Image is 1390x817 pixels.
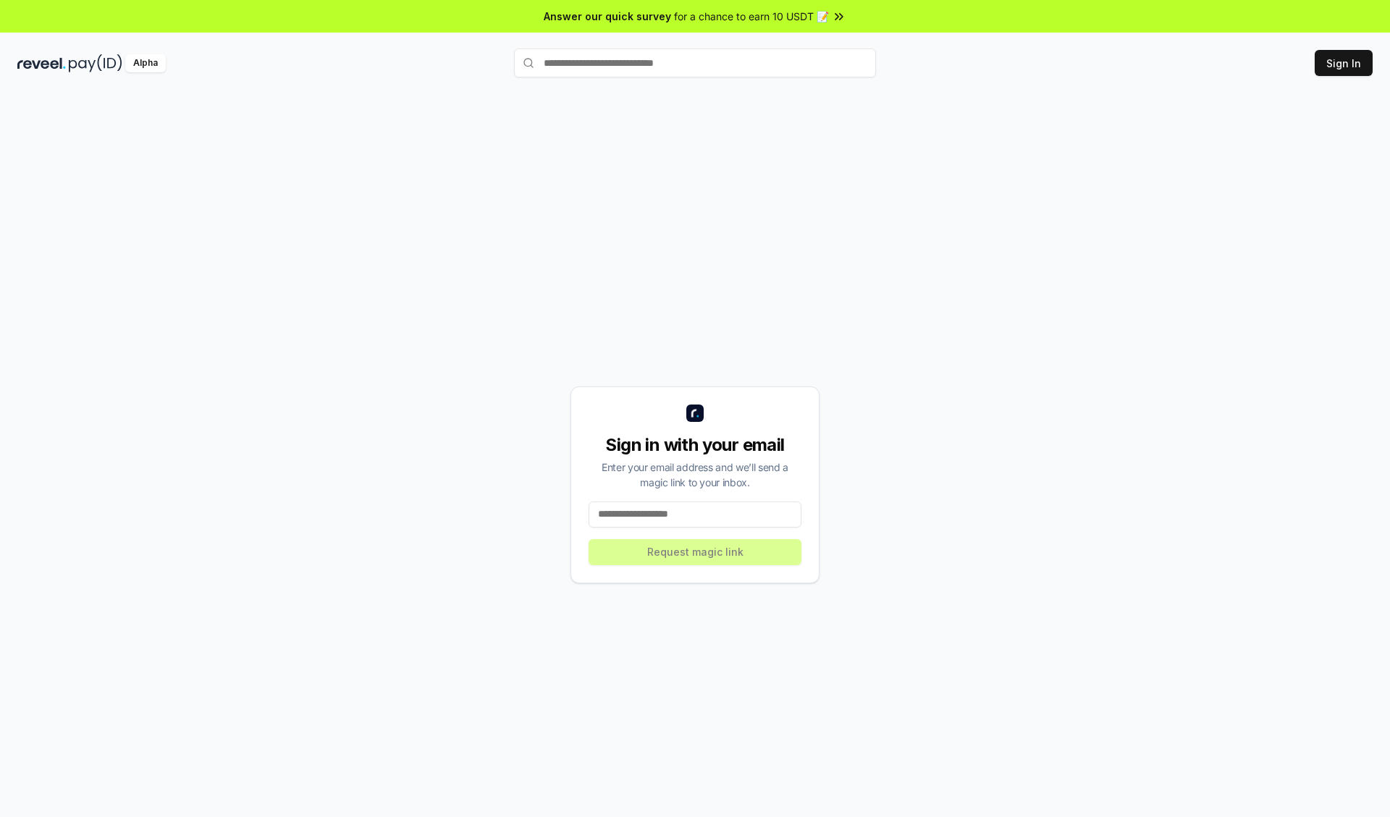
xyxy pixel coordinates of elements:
div: Sign in with your email [589,433,801,457]
div: Enter your email address and we’ll send a magic link to your inbox. [589,460,801,490]
img: logo_small [686,405,704,422]
span: Answer our quick survey [544,9,671,24]
div: Alpha [125,54,166,72]
span: for a chance to earn 10 USDT 📝 [674,9,829,24]
img: reveel_dark [17,54,66,72]
button: Sign In [1315,50,1373,76]
img: pay_id [69,54,122,72]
